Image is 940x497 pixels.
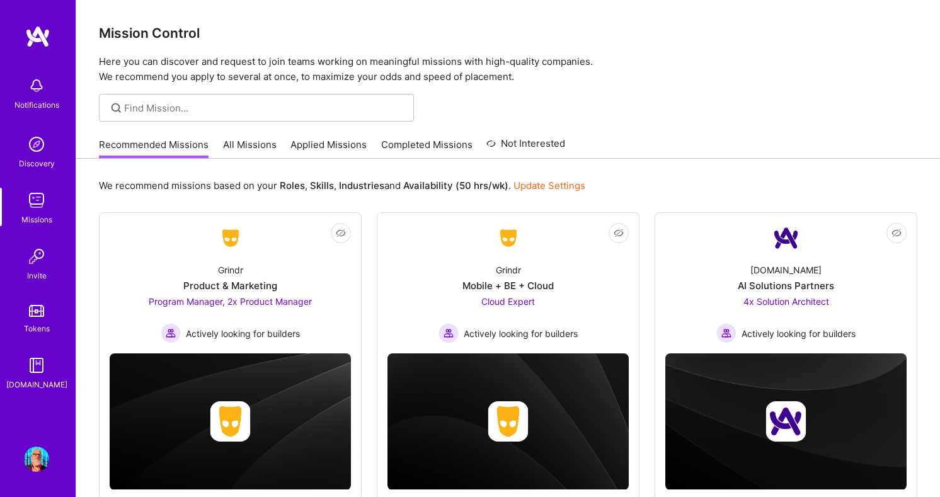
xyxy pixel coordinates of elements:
[24,447,49,472] img: User Avatar
[665,223,907,343] a: Company Logo[DOMAIN_NAME]AI Solutions Partners4x Solution Architect Actively looking for builders...
[186,327,300,340] span: Actively looking for builders
[481,296,535,307] span: Cloud Expert
[513,180,585,191] a: Update Settings
[438,323,459,343] img: Actively looking for builders
[771,223,801,253] img: Company Logo
[25,25,50,48] img: logo
[149,296,312,307] span: Program Manager, 2x Product Manager
[462,279,554,292] div: Mobile + BE + Cloud
[210,401,251,442] img: Company logo
[24,73,49,98] img: bell
[27,269,47,282] div: Invite
[6,378,67,391] div: [DOMAIN_NAME]
[496,263,521,277] div: Grindr
[183,279,277,292] div: Product & Marketing
[24,353,49,378] img: guide book
[488,401,529,442] img: Company logo
[110,353,351,490] img: cover
[19,157,55,170] div: Discovery
[387,223,629,343] a: Company LogoGrindrMobile + BE + CloudCloud Expert Actively looking for buildersActively looking f...
[24,188,49,213] img: teamwork
[742,327,856,340] span: Actively looking for builders
[24,322,50,335] div: Tokens
[109,101,123,115] i: icon SearchGrey
[614,228,624,238] i: icon EyeClosed
[387,353,629,490] img: cover
[124,101,404,115] input: Find Mission...
[766,401,806,442] img: Company logo
[891,228,902,238] i: icon EyeClosed
[110,223,351,343] a: Company LogoGrindrProduct & MarketingProgram Manager, 2x Product Manager Actively looking for bui...
[665,353,907,490] img: cover
[24,132,49,157] img: discovery
[493,227,524,249] img: Company Logo
[336,228,346,238] i: icon EyeClosed
[486,136,565,159] a: Not Interested
[99,25,917,41] h3: Mission Control
[99,138,209,159] a: Recommended Missions
[223,138,277,159] a: All Missions
[14,98,59,111] div: Notifications
[403,180,508,191] b: Availability (50 hrs/wk)
[750,263,822,277] div: [DOMAIN_NAME]
[738,279,834,292] div: AI Solutions Partners
[215,227,246,249] img: Company Logo
[99,179,585,192] p: We recommend missions based on your , , and .
[743,296,829,307] span: 4x Solution Architect
[464,327,578,340] span: Actively looking for builders
[290,138,367,159] a: Applied Missions
[716,323,737,343] img: Actively looking for builders
[21,447,52,472] a: User Avatar
[280,180,305,191] b: Roles
[381,138,473,159] a: Completed Missions
[21,213,52,226] div: Missions
[218,263,243,277] div: Grindr
[24,244,49,269] img: Invite
[339,180,384,191] b: Industries
[29,305,44,317] img: tokens
[99,54,917,84] p: Here you can discover and request to join teams working on meaningful missions with high-quality ...
[161,323,181,343] img: Actively looking for builders
[310,180,334,191] b: Skills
